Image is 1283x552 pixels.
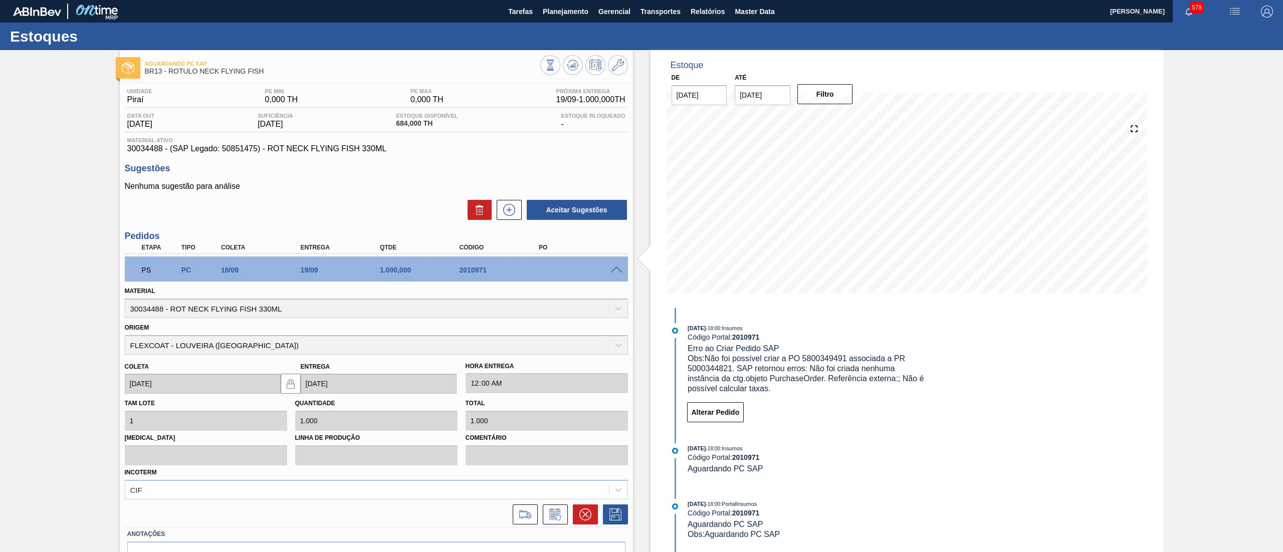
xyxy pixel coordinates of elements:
input: dd/mm/yyyy [735,85,790,105]
span: 578 [1190,2,1204,13]
button: Alterar Pedido [687,402,744,422]
span: 684,000 TH [396,120,458,127]
h3: Pedidos [125,231,628,241]
span: [DATE] [688,445,706,451]
button: Atualizar Gráfico [563,55,583,75]
span: 0,000 TH [410,95,444,104]
span: Aguardando PC SAP [688,520,763,528]
span: Master Data [735,6,774,18]
span: Material ativo [127,137,625,143]
div: Aguardando PC SAP [139,259,182,281]
h1: Estoques [10,31,188,42]
span: Transportes [640,6,681,18]
label: Material [125,288,155,295]
strong: 2010971 [732,333,760,341]
span: - 18:00 [706,326,720,331]
span: Obs: Não foi possível criar a PO 5800349491 associada a PR 5000344821. SAP retornou erros: Não fo... [688,354,926,393]
span: Estoque Bloqueado [561,113,625,119]
span: Data out [127,113,155,119]
img: TNhmsLtSVTkK8tSr43FrP2fwEKptu5GPRR3wAAAABJRU5ErkJggg== [13,7,61,16]
span: : Insumos [720,445,743,451]
span: Obs: Aguardando PC SAP [688,530,780,538]
div: - [558,113,627,129]
div: Código Portal: [688,333,926,341]
div: Código Portal: [688,453,926,461]
button: Aceitar Sugestões [527,200,627,220]
span: - 18:00 [706,501,720,507]
label: Origem [125,324,149,331]
span: [DATE] [688,501,706,507]
div: Tipo [179,244,222,251]
label: Tam lote [125,400,155,407]
div: Código Portal: [688,509,926,517]
label: Incoterm [125,469,157,476]
span: 0,000 TH [265,95,298,104]
div: Etapa [139,244,182,251]
img: userActions [1229,6,1241,18]
div: 18/09/2025 [219,266,309,274]
img: Ícone [122,62,134,74]
span: [DATE] [258,120,293,129]
span: 19/09 - 1.000,000 TH [556,95,625,104]
button: Programar Estoque [585,55,605,75]
span: Piraí [127,95,152,104]
div: Ir para Composição de Carga [508,504,538,524]
span: PE MIN [265,88,298,94]
span: - 18:00 [706,446,720,451]
span: Aguardando PC SAP [688,464,763,473]
button: Visão Geral dos Estoques [540,55,560,75]
span: Unidade [127,88,152,94]
div: 2010971 [457,266,547,274]
span: : PortalInsumos [720,501,757,507]
input: dd/mm/yyyy [672,85,727,105]
img: Logout [1261,6,1273,18]
label: Quantidade [295,400,335,407]
span: Planejamento [543,6,588,18]
div: Salvar Pedido [598,504,628,524]
input: dd/mm/yyyy [301,374,457,394]
span: Tarefas [508,6,533,18]
div: Código [457,244,547,251]
span: PE MAX [410,88,444,94]
h3: Sugestões [125,163,628,174]
p: PS [142,266,180,274]
span: Erro ao Criar Pedido SAP [688,344,779,353]
label: Anotações [127,527,625,541]
label: Comentário [466,431,628,445]
img: atual [672,328,678,334]
div: Cancelar pedido [568,504,598,524]
span: [DATE] [688,325,706,331]
div: 19/09/2025 [298,266,388,274]
button: Ir ao Master Data / Geral [608,55,628,75]
span: Suficiência [258,113,293,119]
div: Coleta [219,244,309,251]
strong: 2010971 [732,509,760,517]
label: Linha de Produção [295,431,458,445]
label: Entrega [301,363,330,370]
button: locked [281,374,301,394]
button: Notificações [1173,5,1205,19]
img: locked [285,378,297,390]
div: PO [536,244,627,251]
label: De [672,74,680,81]
input: dd/mm/yyyy [125,374,281,394]
img: atual [672,448,678,454]
div: Estoque [671,60,704,71]
span: BR13 - ROTULO NECK FLYING FISH [145,68,540,75]
span: Relatórios [691,6,725,18]
button: Filtro [797,84,853,104]
label: Até [735,74,746,81]
span: Próxima Entrega [556,88,625,94]
div: 1.000,000 [377,266,468,274]
div: Pedido de Compra [179,266,222,274]
div: Entrega [298,244,388,251]
p: Nenhuma sugestão para análise [125,182,628,191]
label: Total [466,400,485,407]
span: : Insumos [720,325,743,331]
span: 30034488 - (SAP Legado: 50851475) - ROT NECK FLYING FISH 330ML [127,144,625,153]
div: CIF [130,485,142,494]
label: Coleta [125,363,149,370]
span: Gerencial [598,6,630,18]
div: Informar alteração no pedido [538,504,568,524]
span: Estoque Disponível [396,113,458,119]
